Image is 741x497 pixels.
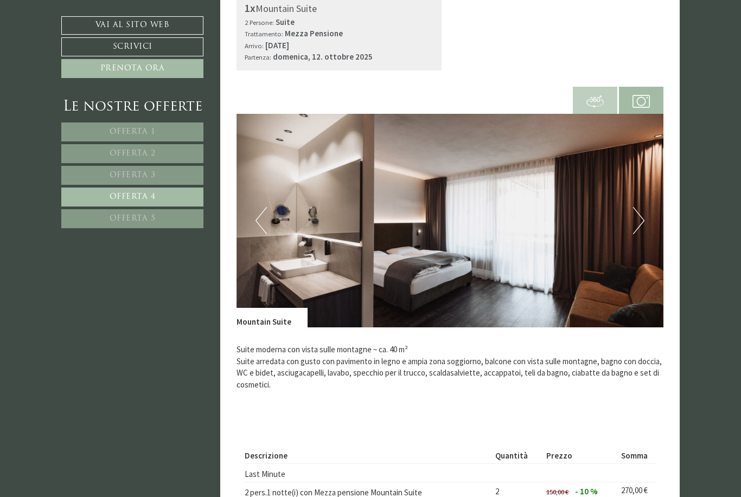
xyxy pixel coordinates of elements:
[110,193,156,201] span: Offerta 4
[8,29,149,60] div: Buon giorno, come possiamo aiutarla?
[61,59,203,78] a: Prenota ora
[61,16,203,35] a: Vai al sito web
[542,448,617,463] th: Prezzo
[245,18,274,27] small: 2 Persone:
[273,51,373,62] b: domenica, 12. ottobre 2025
[255,207,267,234] button: Previous
[16,50,144,57] small: 19:29
[245,41,264,50] small: Arrivo:
[245,464,491,482] td: Last Minute
[237,114,664,327] img: image
[491,448,542,463] th: Quantità
[237,344,664,402] p: Suite moderna con vista sulle montagne ~ ca. 40 m² Suite arredata con gusto con pavimento in legn...
[245,1,255,15] b: 1x
[61,37,203,56] a: Scrivici
[617,448,655,463] th: Somma
[285,28,343,38] b: Mezza Pensione
[265,40,289,50] b: [DATE]
[16,31,144,39] div: Montis – Active Nature Spa
[276,17,295,27] b: Suite
[633,207,644,234] button: Next
[245,448,491,463] th: Descrizione
[368,286,428,305] button: Invia
[110,128,156,136] span: Offerta 1
[245,1,434,16] div: Mountain Suite
[633,93,650,110] img: camera.svg
[546,488,568,496] span: 150,00 €
[575,486,598,496] span: - 10 %
[110,215,156,223] span: Offerta 5
[237,308,308,327] div: Mountain Suite
[586,93,604,110] img: 360-grad.svg
[194,8,234,25] div: lunedì
[110,171,156,179] span: Offerta 3
[61,97,203,117] div: Le nostre offerte
[245,53,271,61] small: Partenza:
[110,150,156,158] span: Offerta 2
[245,29,283,38] small: Trattamento:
